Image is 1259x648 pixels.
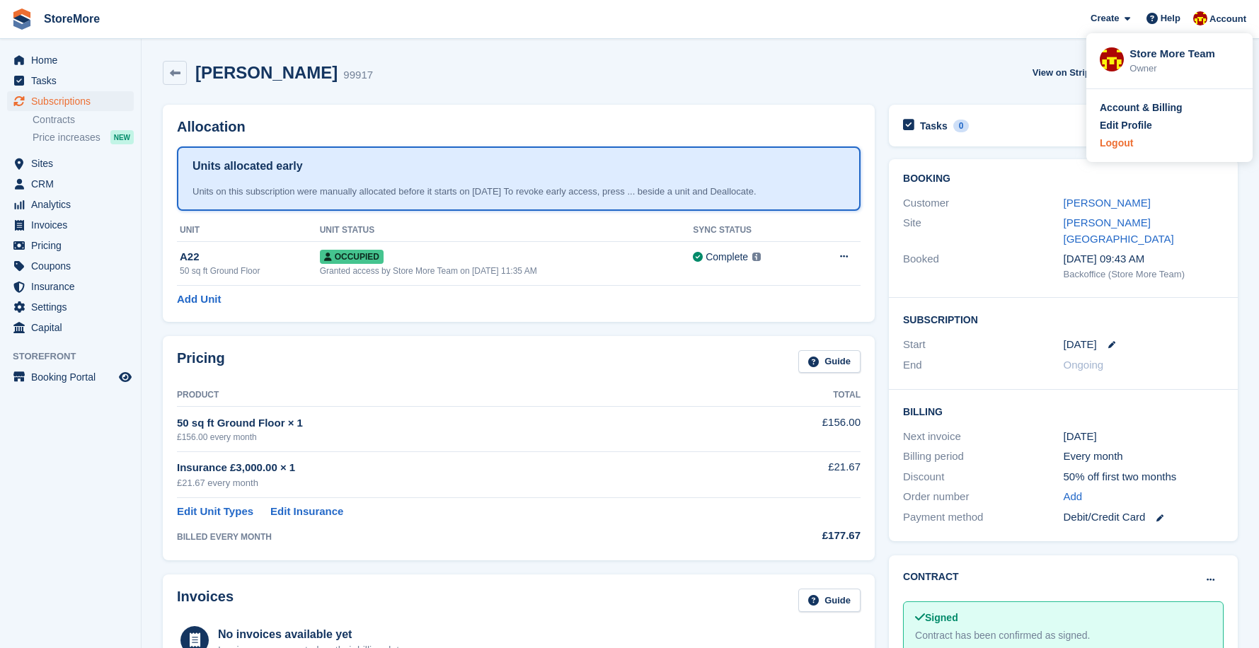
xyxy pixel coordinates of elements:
div: £21.67 every month [177,476,732,490]
div: Owner [1129,62,1239,76]
span: Booking Portal [31,367,116,387]
h2: Pricing [177,350,225,374]
h2: Tasks [920,120,948,132]
span: Invoices [31,215,116,235]
div: 50 sq ft Ground Floor [180,265,320,277]
a: menu [7,91,134,111]
div: Discount [903,469,1063,485]
div: Logout [1100,136,1133,151]
div: Backoffice (Store More Team) [1064,267,1224,282]
td: £156.00 [732,407,861,451]
a: Edit Insurance [270,504,343,520]
div: Granted access by Store More Team on [DATE] 11:35 AM [320,265,694,277]
a: menu [7,71,134,91]
span: Settings [31,297,116,317]
span: Create [1091,11,1119,25]
span: Help [1161,11,1180,25]
h2: Booking [903,173,1224,185]
h2: Subscription [903,312,1224,326]
img: Store More Team [1193,11,1207,25]
span: Capital [31,318,116,337]
img: Store More Team [1100,47,1124,71]
div: Debit/Credit Card [1064,509,1224,526]
div: Edit Profile [1100,118,1152,133]
h2: Invoices [177,589,234,612]
div: Units on this subscription were manually allocated before it starts on [DATE] To revoke early acc... [192,185,845,199]
a: menu [7,174,134,194]
a: Contracts [33,113,134,127]
a: menu [7,154,134,173]
a: Edit Unit Types [177,504,253,520]
div: Store More Team [1129,46,1239,59]
div: Signed [915,611,1212,625]
a: menu [7,50,134,70]
span: Ongoing [1064,359,1104,371]
div: 99917 [343,67,373,83]
div: Booked [903,251,1063,281]
a: Add Unit [177,291,221,308]
span: Home [31,50,116,70]
h2: [PERSON_NAME] [195,63,338,82]
a: Account & Billing [1100,100,1239,115]
time: 2025-08-30 23:00:00 UTC [1064,337,1097,353]
span: Storefront [13,349,141,364]
a: menu [7,256,134,276]
th: Sync Status [693,219,810,242]
span: Analytics [31,195,116,214]
span: CRM [31,174,116,194]
a: Add [1064,489,1083,505]
a: View on Stripe [1027,61,1113,84]
a: menu [7,195,134,214]
div: A22 [180,249,320,265]
div: NEW [110,130,134,144]
th: Unit [177,219,320,242]
span: Insurance [31,277,116,296]
a: Price increases NEW [33,129,134,145]
div: Account & Billing [1100,100,1183,115]
td: £21.67 [732,451,861,497]
div: Every month [1064,449,1224,465]
a: menu [7,367,134,387]
a: [PERSON_NAME][GEOGRAPHIC_DATA] [1064,216,1174,245]
div: [DATE] [1064,429,1224,445]
a: Guide [798,350,861,374]
span: Pricing [31,236,116,255]
div: 50 sq ft Ground Floor × 1 [177,415,732,432]
div: Billing period [903,449,1063,465]
h2: Contract [903,569,959,584]
th: Product [177,384,732,407]
div: End [903,357,1063,374]
div: £156.00 every month [177,431,732,444]
th: Total [732,384,861,407]
h1: Units allocated early [192,158,303,175]
div: £177.67 [732,528,861,544]
div: Order number [903,489,1063,505]
a: [PERSON_NAME] [1064,197,1151,209]
div: Insurance £3,000.00 × 1 [177,460,732,476]
h2: Billing [903,404,1224,418]
a: Guide [798,589,861,612]
div: 50% off first two months [1064,469,1224,485]
a: menu [7,236,134,255]
h2: Allocation [177,119,861,135]
div: Complete [706,250,748,265]
a: menu [7,215,134,235]
div: Next invoice [903,429,1063,445]
span: Tasks [31,71,116,91]
span: Sites [31,154,116,173]
span: View on Stripe [1033,66,1096,80]
span: Account [1209,12,1246,26]
a: Edit Profile [1100,118,1239,133]
a: StoreMore [38,7,105,30]
div: BILLED EVERY MONTH [177,531,732,543]
span: Occupied [320,250,384,264]
div: 0 [953,120,970,132]
span: Coupons [31,256,116,276]
span: Subscriptions [31,91,116,111]
img: stora-icon-8386f47178a22dfd0bd8f6a31ec36ba5ce8667c1dd55bd0f319d3a0aa187defe.svg [11,8,33,30]
div: Customer [903,195,1063,212]
div: No invoices available yet [218,626,408,643]
a: menu [7,297,134,317]
a: Logout [1100,136,1239,151]
a: menu [7,277,134,296]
